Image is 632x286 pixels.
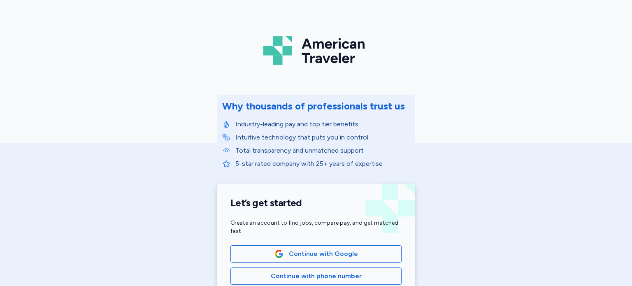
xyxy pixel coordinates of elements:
button: Continue with phone number [230,267,402,285]
p: Total transparency and unmatched support [235,146,410,156]
img: Logo [263,33,369,68]
p: Industry-leading pay and top tier benefits [235,119,410,129]
span: Continue with Google [289,249,358,259]
p: Intuitive technology that puts you in control [235,133,410,142]
img: Google Logo [274,249,283,258]
span: Continue with phone number [271,271,362,281]
div: Why thousands of professionals trust us [222,100,405,113]
button: Google LogoContinue with Google [230,245,402,263]
p: 5-star rated company with 25+ years of expertise [235,159,410,169]
h1: Let’s get started [230,197,402,209]
div: Create an account to find jobs, compare pay, and get matched fast [230,219,402,235]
